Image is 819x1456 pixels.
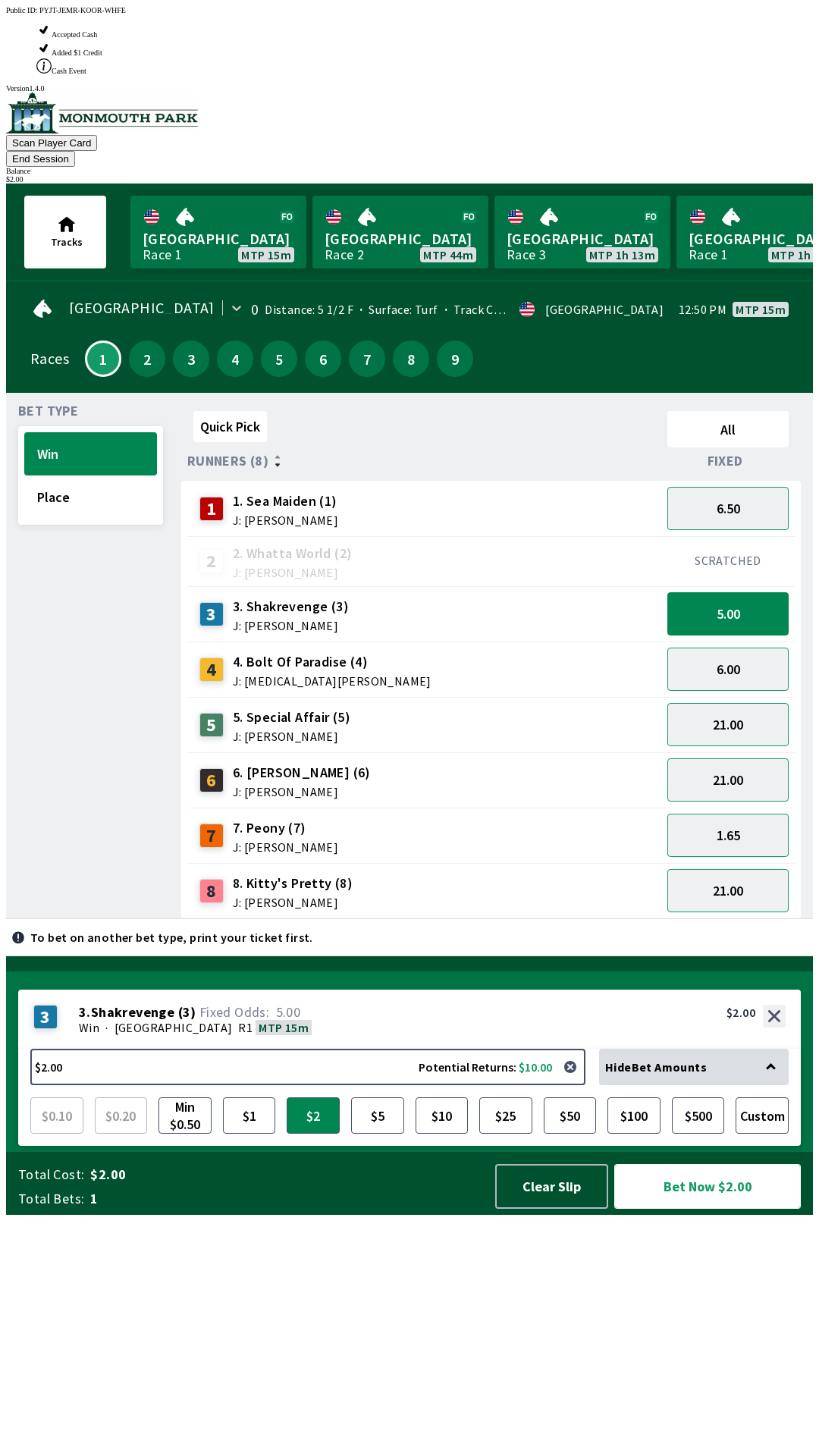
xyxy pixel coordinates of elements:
button: 21.00 [667,758,789,802]
span: 7. Peony (7) [233,818,338,838]
button: 5 [261,340,297,377]
span: Track Condition: Firm [438,302,572,317]
span: J: [MEDICAL_DATA][PERSON_NAME] [233,675,431,687]
div: [GEOGRAPHIC_DATA] [545,303,664,315]
div: 4 [199,657,224,682]
button: 9 [437,340,473,377]
button: $500 [672,1097,725,1134]
div: Runners (8) [187,453,661,469]
span: $5 [355,1101,400,1130]
span: Fixed [708,455,743,467]
span: J: [PERSON_NAME] [233,786,371,798]
span: J: [PERSON_NAME] [233,566,353,579]
span: [GEOGRAPHIC_DATA] [69,302,215,314]
button: $2.00Potential Returns: $10.00 [30,1049,585,1085]
span: 8 [397,353,425,364]
span: 1.65 [717,827,740,844]
div: $ 2.00 [6,175,813,184]
span: 6.00 [717,661,740,678]
div: 1 [199,497,224,521]
a: [GEOGRAPHIC_DATA]Race 3MTP 1h 13m [494,196,670,268]
button: 2 [129,340,165,377]
div: 7 [199,824,224,848]
button: Custom [736,1097,789,1134]
div: Race 1 [689,249,728,261]
div: 8 [199,879,224,903]
span: 6 [309,353,337,364]
span: 3 [177,353,206,364]
button: 21.00 [667,869,789,912]
span: $1 [227,1101,272,1130]
span: 8. Kitty's Pretty (8) [233,874,353,893]
span: 21.00 [713,716,743,733]
span: 7 [353,353,381,364]
span: Place [37,488,144,506]
span: 4 [221,353,249,364]
span: Quick Pick [200,418,260,435]
span: Added $1 Credit [52,49,102,57]
span: $10 [419,1101,465,1130]
button: 1 [85,340,121,377]
button: 6.00 [667,648,789,691]
div: Version 1.4.0 [6,84,813,93]
span: Surface: Turf [353,302,438,317]
button: $10 [416,1097,469,1134]
span: Hide Bet Amounts [605,1059,707,1075]
button: Win [24,432,157,475]
span: J: [PERSON_NAME] [233,841,338,853]
span: 4. Bolt Of Paradise (4) [233,652,431,672]
span: MTP 44m [423,249,473,261]
span: Accepted Cash [52,30,97,39]
button: 21.00 [667,703,789,746]
button: $100 [607,1097,661,1134]
div: 3 [33,1005,58,1029]
span: $100 [611,1101,657,1130]
span: J: [PERSON_NAME] [233,514,338,526]
span: Bet Type [18,405,78,417]
span: Custom [739,1101,785,1130]
button: Clear Slip [495,1164,608,1209]
span: J: [PERSON_NAME] [233,620,349,632]
span: 6. [PERSON_NAME] (6) [233,763,371,783]
span: Cash Event [52,67,86,75]
button: Bet Now $2.00 [614,1164,801,1209]
button: 5.00 [667,592,789,635]
span: Distance: 5 1/2 F [265,302,353,317]
a: [GEOGRAPHIC_DATA]Race 1MTP 15m [130,196,306,268]
div: 0 [251,303,259,315]
span: 1 [90,355,116,362]
span: Win [79,1020,99,1035]
span: Win [37,445,144,463]
button: 6 [305,340,341,377]
span: ( 3 ) [178,1005,196,1020]
span: 6.50 [717,500,740,517]
span: MTP 15m [241,249,291,261]
div: Race 3 [507,249,546,261]
span: 1. Sea Maiden (1) [233,491,338,511]
span: All [674,421,782,438]
span: Shakrevenge [91,1005,174,1020]
span: $2.00 [90,1166,481,1184]
span: [GEOGRAPHIC_DATA] [325,229,476,249]
button: 6.50 [667,487,789,530]
button: Tracks [24,196,106,268]
div: 6 [199,768,224,792]
span: $2 [290,1101,336,1130]
div: SCRATCHED [667,553,789,568]
span: $50 [548,1101,593,1130]
span: MTP 1h 13m [589,249,655,261]
span: 5. Special Affair (5) [233,708,350,727]
span: $25 [483,1101,529,1130]
span: 1 [90,1190,481,1208]
span: MTP 15m [259,1020,309,1035]
span: [GEOGRAPHIC_DATA] [143,229,294,249]
div: Race 1 [143,249,182,261]
button: End Session [6,151,75,167]
button: 3 [173,340,209,377]
div: Public ID: [6,6,813,14]
span: PYJT-JEMR-KOOR-WHFE [39,6,126,14]
span: 21.00 [713,882,743,899]
span: 9 [441,353,469,364]
span: 5.00 [717,605,740,623]
img: venue logo [6,93,198,133]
